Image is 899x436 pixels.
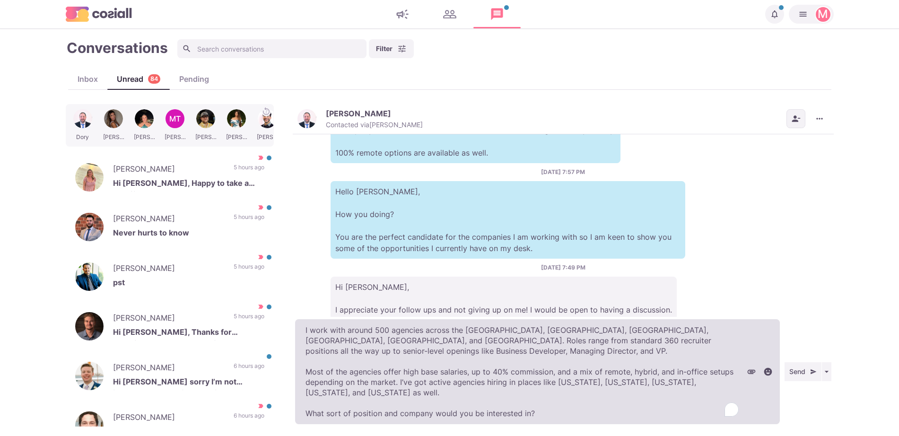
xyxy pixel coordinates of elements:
[113,312,224,326] p: [PERSON_NAME]
[67,39,168,56] h1: Conversations
[744,365,759,379] button: Attach files
[234,312,264,326] p: 5 hours ago
[75,312,104,340] img: Hunter Bernard
[113,326,264,340] p: Hi [PERSON_NAME], Thanks for reaching out. What types of roles do you recruit for? -Hunter
[810,109,829,128] button: More menu
[234,362,264,376] p: 6 hours ago
[113,227,264,241] p: Never hurts to know
[66,7,132,21] img: logo
[297,109,316,128] img: Dory Weismer
[297,109,423,129] button: Dory Weismer[PERSON_NAME]Contacted via[PERSON_NAME]
[113,262,224,277] p: [PERSON_NAME]
[541,168,585,176] p: [DATE] 7:57 PM
[369,39,414,58] button: Filter
[75,163,104,192] img: Danielle Dupont
[234,411,264,426] p: 6 hours ago
[75,362,104,390] img: Jimmy Whalen
[113,411,224,426] p: [PERSON_NAME]
[75,262,104,291] img: Austin Whitten
[177,39,367,58] input: Search conversations
[326,109,391,118] p: [PERSON_NAME]
[785,362,821,381] button: Send
[234,163,264,177] p: 5 hours ago
[113,277,264,291] p: pst
[541,263,585,272] p: [DATE] 7:49 PM
[818,9,828,20] div: Martin
[150,75,158,84] p: 84
[170,73,218,85] div: Pending
[113,163,224,177] p: [PERSON_NAME]
[113,177,264,192] p: Hi [PERSON_NAME], Happy to take a look if you could please send me some general details to [PERSO...
[789,5,834,24] button: Martin
[786,109,805,128] button: Remove from contacts
[113,213,224,227] p: [PERSON_NAME]
[326,121,423,129] p: Contacted via [PERSON_NAME]
[113,376,264,390] p: Hi [PERSON_NAME] sorry I’m not interested thanks for reaching out.
[107,73,170,85] div: Unread
[295,319,780,424] textarea: To enrich screen reader interactions, please activate Accessibility in Grammarly extension settings
[761,365,775,379] button: Select emoji
[234,213,264,227] p: 5 hours ago
[234,262,264,277] p: 5 hours ago
[331,277,677,377] p: Hi [PERSON_NAME], I appreciate your follow ups and not giving up on me! I would be open to having...
[113,362,224,376] p: [PERSON_NAME]
[331,181,685,259] p: Hello [PERSON_NAME], How you doing? You are the perfect candidate for the companies I am working ...
[765,5,784,24] button: Notifications
[68,73,107,85] div: Inbox
[75,213,104,241] img: Hari Jakllari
